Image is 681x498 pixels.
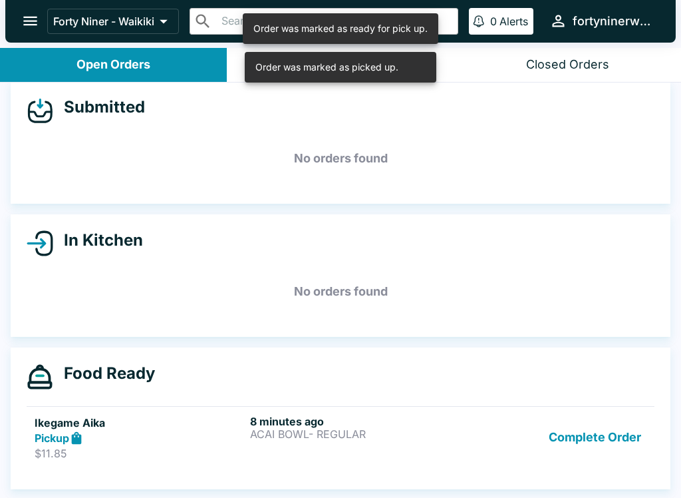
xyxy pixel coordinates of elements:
[27,268,654,316] h5: No orders found
[544,7,660,35] button: fortyninerwaikiki
[27,134,654,182] h5: No orders found
[53,230,143,250] h4: In Kitchen
[255,56,398,79] div: Order was marked as picked up.
[250,428,460,440] p: ACAI BOWL- REGULAR
[573,13,654,29] div: fortyninerwaikiki
[53,97,145,117] h4: Submitted
[526,57,609,73] div: Closed Orders
[76,57,150,73] div: Open Orders
[27,406,654,469] a: Ikegame AikaPickup$11.858 minutes agoACAI BOWL- REGULARComplete Order
[13,4,47,38] button: open drawer
[35,415,245,431] h5: Ikegame Aika
[217,12,452,31] input: Search orders by name or phone number
[490,15,497,28] p: 0
[253,17,428,40] div: Order was marked as ready for pick up.
[499,15,528,28] p: Alerts
[543,415,646,461] button: Complete Order
[250,415,460,428] h6: 8 minutes ago
[47,9,179,34] button: Forty Niner - Waikiki
[35,431,69,445] strong: Pickup
[35,447,245,460] p: $11.85
[53,364,155,383] h4: Food Ready
[53,15,154,28] p: Forty Niner - Waikiki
